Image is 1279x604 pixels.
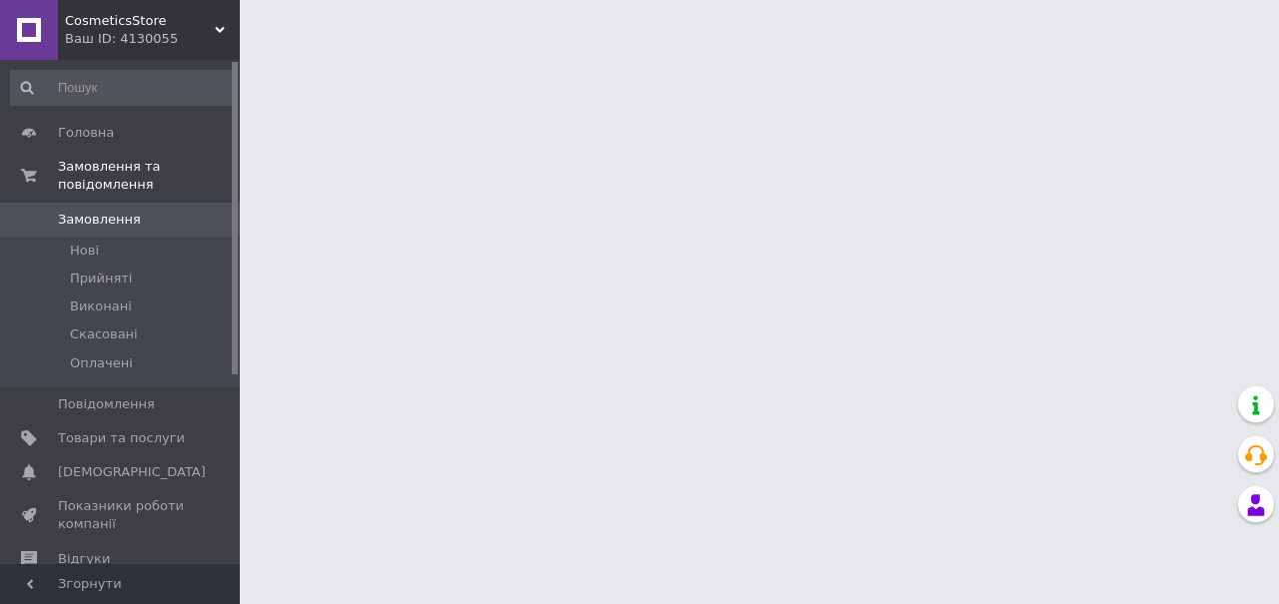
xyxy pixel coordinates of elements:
span: Показники роботи компанії [58,497,185,533]
span: Замовлення [58,211,141,229]
div: Ваш ID: 4130055 [65,30,240,48]
span: Відгуки [58,550,110,568]
span: Виконані [70,298,132,315]
span: [DEMOGRAPHIC_DATA] [58,463,206,481]
span: Замовлення та повідомлення [58,158,240,194]
span: Нові [70,242,99,260]
span: Скасовані [70,325,138,343]
span: Повідомлення [58,395,155,413]
span: CosmeticsStore [65,12,215,30]
span: Товари та послуги [58,429,185,447]
span: Оплачені [70,354,133,372]
span: Головна [58,124,114,142]
input: Пошук [10,70,236,106]
span: Прийняті [70,270,132,288]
